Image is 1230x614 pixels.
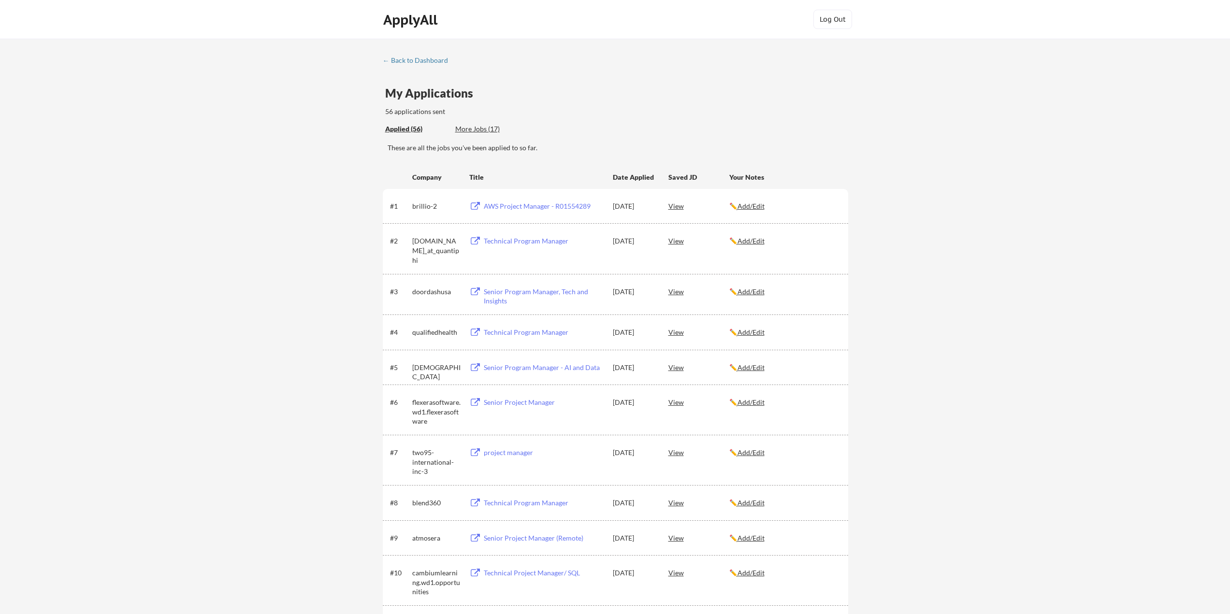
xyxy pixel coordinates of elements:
div: [DATE] [613,328,655,337]
div: ApplyAll [383,12,440,28]
div: View [668,393,729,411]
div: Technical Project Manager/ SQL [484,568,604,578]
div: ✏️ [729,568,839,578]
u: Add/Edit [738,202,765,210]
div: [DATE] [613,287,655,297]
div: View [668,358,729,376]
div: #4 [390,328,409,337]
div: Date Applied [613,172,655,182]
div: AWS Project Manager - R01554289 [484,201,604,211]
div: View [668,494,729,511]
div: #9 [390,533,409,543]
div: ✏️ [729,328,839,337]
div: #2 [390,236,409,246]
div: [DATE] [613,363,655,372]
a: ← Back to Dashboard [383,57,455,66]
div: These are all the jobs you've been applied to so far. [385,124,448,134]
div: [DATE] [613,533,655,543]
div: doordashusa [412,287,461,297]
div: View [668,564,729,581]
div: Senior Project Manager [484,398,604,407]
div: Applied (56) [385,124,448,134]
div: Company [412,172,461,182]
u: Add/Edit [738,237,765,245]
u: Add/Edit [738,287,765,296]
div: two95-international-inc-3 [412,448,461,476]
u: Add/Edit [738,398,765,406]
div: Senior Project Manager (Remote) [484,533,604,543]
div: These are job applications we think you'd be a good fit for, but couldn't apply you to automatica... [455,124,526,134]
div: Technical Program Manager [484,498,604,508]
div: #8 [390,498,409,508]
div: View [668,529,729,546]
div: 56 applications sent [385,107,572,116]
div: cambiumlearning.wd1.opportunities [412,568,461,597]
div: [DATE] [613,398,655,407]
u: Add/Edit [738,499,765,507]
div: #5 [390,363,409,372]
u: Add/Edit [738,569,765,577]
div: [DATE] [613,201,655,211]
div: ← Back to Dashboard [383,57,455,64]
div: More Jobs (17) [455,124,526,134]
div: View [668,232,729,249]
div: blend360 [412,498,461,508]
div: #7 [390,448,409,457]
div: project manager [484,448,604,457]
div: Senior Program Manager - AI and Data [484,363,604,372]
div: ✏️ [729,201,839,211]
div: #6 [390,398,409,407]
div: Saved JD [668,168,729,186]
div: Title [469,172,604,182]
u: Add/Edit [738,328,765,336]
div: ✏️ [729,448,839,457]
u: Add/Edit [738,534,765,542]
div: View [668,323,729,341]
div: Technical Program Manager [484,328,604,337]
div: [DATE] [613,236,655,246]
div: [DATE] [613,568,655,578]
u: Add/Edit [738,448,765,457]
div: qualifiedhealth [412,328,461,337]
div: [DEMOGRAPHIC_DATA] [412,363,461,382]
div: ✏️ [729,236,839,246]
div: These are all the jobs you've been applied to so far. [388,143,848,153]
div: View [668,197,729,214]
div: Senior Program Manager, Tech and Insights [484,287,604,306]
div: View [668,443,729,461]
div: View [668,283,729,300]
u: Add/Edit [738,363,765,371]
div: Technical Program Manager [484,236,604,246]
button: Log Out [813,10,852,29]
div: ✏️ [729,287,839,297]
div: ✏️ [729,363,839,372]
div: brillio-2 [412,201,461,211]
div: Your Notes [729,172,839,182]
div: ✏️ [729,533,839,543]
div: ✏️ [729,498,839,508]
div: My Applications [385,87,481,99]
div: #1 [390,201,409,211]
div: ✏️ [729,398,839,407]
div: [DATE] [613,498,655,508]
div: #10 [390,568,409,578]
div: flexerasoftware.wd1.flexerasoftware [412,398,461,426]
div: [DATE] [613,448,655,457]
div: [DOMAIN_NAME]_at_quantiphi [412,236,461,265]
div: atmosera [412,533,461,543]
div: #3 [390,287,409,297]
